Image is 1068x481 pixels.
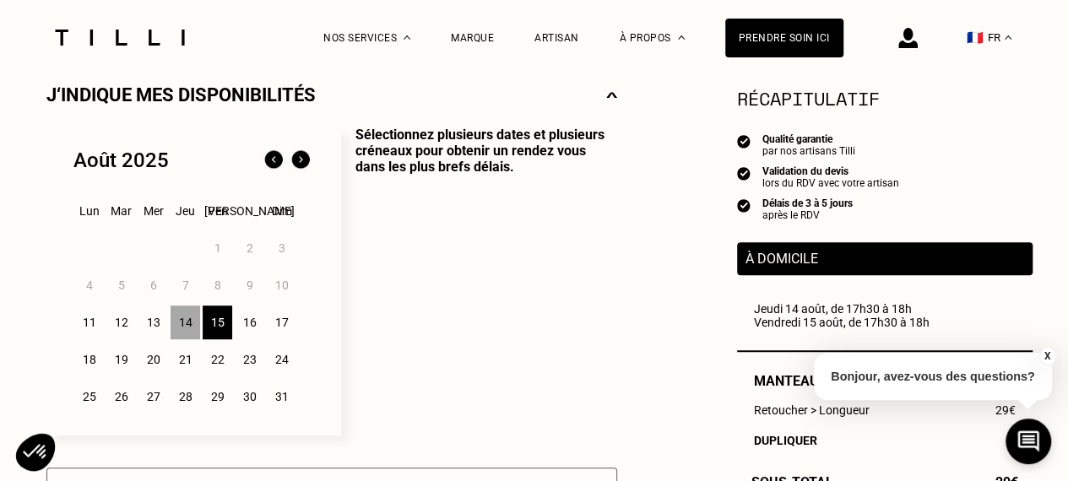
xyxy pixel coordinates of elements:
div: 21 [171,343,200,376]
div: 20 [138,343,168,376]
img: icon list info [737,197,751,213]
a: Marque [451,32,494,44]
a: Artisan [534,32,579,44]
section: Récapitulatif [737,84,1033,112]
div: 29 [203,380,232,413]
span: Retoucher > Longueur [754,403,870,417]
div: 13 [138,305,168,339]
div: 26 [106,380,136,413]
img: menu déroulant [1005,35,1011,40]
div: Validation du devis [762,165,899,177]
span: Manteau & veste [754,373,904,389]
div: Qualité garantie [762,133,855,145]
div: 12 [106,305,136,339]
div: 11 [74,305,104,339]
div: Vendredi 15 août, de 17h30 à 18h [754,316,1016,329]
div: 19 [106,343,136,376]
img: Menu déroulant à propos [678,35,685,40]
div: 14 [171,305,200,339]
div: 31 [267,380,296,413]
div: 18 [74,343,104,376]
img: Logo du service de couturière Tilli [49,30,191,46]
div: 30 [235,380,264,413]
div: Août 2025 [73,149,169,172]
img: icône connexion [898,28,918,48]
div: après le RDV [762,209,853,221]
div: par nos artisans Tilli [762,145,855,157]
div: 16 [235,305,264,339]
p: Sélectionnez plusieurs dates et plusieurs créneaux pour obtenir un rendez vous dans les plus bref... [341,127,617,435]
img: Mois précédent [260,147,287,174]
img: Mois suivant [287,147,314,174]
div: 25 [74,380,104,413]
p: J‘indique mes disponibilités [46,84,316,105]
div: 27 [138,380,168,413]
div: 15 [203,305,232,339]
p: À domicile [745,251,1024,267]
button: X [1038,347,1055,365]
div: lors du RDV avec votre artisan [762,177,899,189]
div: 22 [203,343,232,376]
div: 23 [235,343,264,376]
p: Bonjour, avez-vous des questions? [814,353,1052,400]
div: 17 [267,305,296,339]
span: 🇫🇷 [967,30,984,46]
img: icon list info [737,165,751,181]
div: Délais de 3 à 5 jours [762,197,853,209]
img: icon list info [737,133,751,149]
div: Jeudi 14 août, de 17h30 à 18h [754,302,1016,316]
div: 24 [267,343,296,376]
div: 28 [171,380,200,413]
a: Prendre soin ici [725,19,843,57]
img: svg+xml;base64,PHN2ZyBmaWxsPSJub25lIiBoZWlnaHQ9IjE0IiB2aWV3Qm94PSIwIDAgMjggMTQiIHdpZHRoPSIyOCIgeG... [606,84,617,105]
img: Menu déroulant [404,35,410,40]
div: Dupliquer [754,434,1016,447]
